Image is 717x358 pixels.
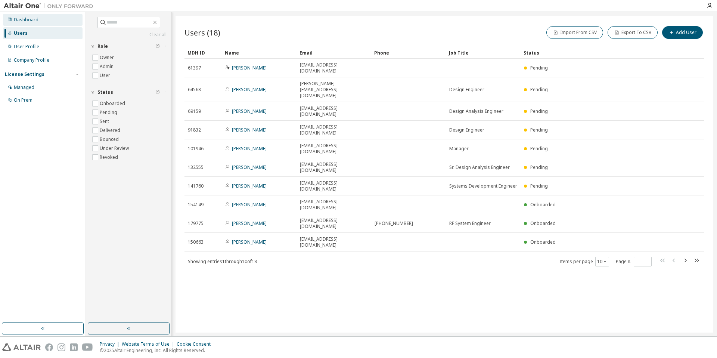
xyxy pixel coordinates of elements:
[375,220,413,226] span: [PHONE_NUMBER]
[2,343,41,351] img: altair_logo.svg
[530,201,556,208] span: Onboarded
[449,108,503,114] span: Design Analysis Engineer
[188,87,201,93] span: 64568
[300,236,368,248] span: [EMAIL_ADDRESS][DOMAIN_NAME]
[530,164,548,170] span: Pending
[184,27,220,38] span: Users (18)
[188,146,204,152] span: 101946
[449,220,491,226] span: RF System Engineer
[188,258,257,265] span: Showing entries 1 through 10 of 18
[232,183,267,189] a: [PERSON_NAME]
[232,86,267,93] a: [PERSON_NAME]
[560,257,609,266] span: Items per page
[91,38,167,55] button: Role
[232,65,267,71] a: [PERSON_NAME]
[449,164,510,170] span: Sr. Design Analysis Engineer
[300,199,368,211] span: [EMAIL_ADDRESS][DOMAIN_NAME]
[530,108,548,114] span: Pending
[188,239,204,245] span: 150663
[449,183,517,189] span: Systems Development Engineer
[100,341,122,347] div: Privacy
[546,26,603,39] button: Import From CSV
[300,124,368,136] span: [EMAIL_ADDRESS][DOMAIN_NAME]
[187,47,219,59] div: MDH ID
[232,220,267,226] a: [PERSON_NAME]
[374,47,443,59] div: Phone
[100,62,115,71] label: Admin
[300,180,368,192] span: [EMAIL_ADDRESS][DOMAIN_NAME]
[232,201,267,208] a: [PERSON_NAME]
[232,145,267,152] a: [PERSON_NAME]
[530,220,556,226] span: Onboarded
[14,84,34,90] div: Managed
[100,144,130,153] label: Under Review
[100,153,119,162] label: Revoked
[232,127,267,133] a: [PERSON_NAME]
[188,183,204,189] span: 141760
[82,343,93,351] img: youtube.svg
[608,26,658,39] button: Export To CSV
[530,183,548,189] span: Pending
[122,341,177,347] div: Website Terms of Use
[14,30,28,36] div: Users
[100,99,127,108] label: Onboarded
[449,47,518,59] div: Job Title
[91,32,167,38] a: Clear all
[530,127,548,133] span: Pending
[530,86,548,93] span: Pending
[449,87,484,93] span: Design Engineer
[100,126,122,135] label: Delivered
[232,239,267,245] a: [PERSON_NAME]
[4,2,97,10] img: Altair One
[97,43,108,49] span: Role
[299,47,368,59] div: Email
[530,239,556,245] span: Onboarded
[188,164,204,170] span: 132555
[14,97,32,103] div: On Prem
[232,108,267,114] a: [PERSON_NAME]
[100,108,119,117] label: Pending
[58,343,65,351] img: instagram.svg
[225,47,294,59] div: Name
[100,347,215,354] p: © 2025 Altair Engineering, Inc. All Rights Reserved.
[14,57,49,63] div: Company Profile
[449,146,469,152] span: Manager
[100,53,115,62] label: Owner
[91,84,167,101] button: Status
[155,89,160,95] span: Clear filter
[449,127,484,133] span: Design Engineer
[530,145,548,152] span: Pending
[100,71,112,80] label: User
[188,108,201,114] span: 69159
[5,71,44,77] div: License Settings
[232,164,267,170] a: [PERSON_NAME]
[188,127,201,133] span: 91832
[300,143,368,155] span: [EMAIL_ADDRESS][DOMAIN_NAME]
[300,62,368,74] span: [EMAIL_ADDRESS][DOMAIN_NAME]
[188,220,204,226] span: 179775
[300,217,368,229] span: [EMAIL_ADDRESS][DOMAIN_NAME]
[177,341,215,347] div: Cookie Consent
[155,43,160,49] span: Clear filter
[524,47,665,59] div: Status
[597,259,607,265] button: 10
[45,343,53,351] img: facebook.svg
[530,65,548,71] span: Pending
[300,161,368,173] span: [EMAIL_ADDRESS][DOMAIN_NAME]
[14,17,38,23] div: Dashboard
[100,135,120,144] label: Bounced
[188,202,204,208] span: 154149
[188,65,201,71] span: 61397
[100,117,111,126] label: Sent
[300,81,368,99] span: [PERSON_NAME][EMAIL_ADDRESS][DOMAIN_NAME]
[70,343,78,351] img: linkedin.svg
[662,26,703,39] button: Add User
[616,257,652,266] span: Page n.
[14,44,39,50] div: User Profile
[300,105,368,117] span: [EMAIL_ADDRESS][DOMAIN_NAME]
[97,89,113,95] span: Status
